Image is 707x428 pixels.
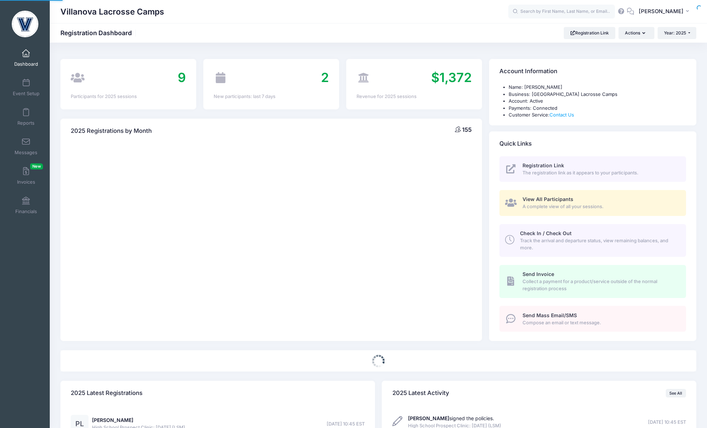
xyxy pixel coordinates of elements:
a: Registration Link The registration link as it appears to your participants. [499,156,686,182]
a: PL [71,421,89,427]
span: Collect a payment for a product/service outside of the normal registration process [523,278,678,292]
span: Send Invoice [523,271,554,277]
a: [PERSON_NAME]signed the policies. [408,415,494,421]
span: Dashboard [14,61,38,67]
a: Messages [9,134,43,159]
span: New [30,163,43,169]
button: [PERSON_NAME] [634,4,696,20]
a: Financials [9,193,43,218]
a: See All [666,389,686,397]
span: The registration link as it appears to your participants. [523,169,678,177]
span: A complete view of all your sessions. [523,203,678,210]
strong: [PERSON_NAME] [408,415,449,421]
h4: Quick Links [499,134,532,154]
span: Check In / Check Out [520,230,572,236]
h1: Villanova Lacrosse Camps [60,4,164,20]
span: [DATE] 10:45 EST [648,419,686,426]
a: [PERSON_NAME] [92,417,133,423]
button: Actions [618,27,654,39]
span: 9 [178,70,186,85]
a: InvoicesNew [9,163,43,188]
a: Registration Link [564,27,615,39]
a: Dashboard [9,45,43,70]
input: Search by First Name, Last Name, or Email... [508,5,615,19]
h1: Registration Dashboard [60,29,138,37]
a: View All Participants A complete view of all your sessions. [499,190,686,216]
span: Messages [15,150,37,156]
h4: 2025 Registrations by Month [71,121,152,141]
a: Contact Us [550,112,574,118]
span: Track the arrival and departure status, view remaining balances, and more. [520,237,678,251]
h4: 2025 Latest Activity [392,383,449,403]
li: Customer Service: [509,112,686,119]
a: Send Mass Email/SMS Compose an email or text message. [499,306,686,332]
span: $1,372 [431,70,472,85]
div: Participants for 2025 sessions [71,93,186,100]
span: [DATE] 10:45 EST [327,421,365,428]
span: Compose an email or text message. [523,319,678,326]
span: [PERSON_NAME] [639,7,684,15]
li: Business: [GEOGRAPHIC_DATA] Lacrosse Camps [509,91,686,98]
li: Payments: Connected [509,105,686,112]
span: Registration Link [523,162,564,168]
span: Reports [17,120,34,126]
span: Invoices [17,179,35,185]
span: Financials [15,208,37,215]
span: Year: 2025 [664,30,686,36]
button: Year: 2025 [658,27,696,39]
h4: 2025 Latest Registrations [71,383,143,403]
h4: Account Information [499,61,557,82]
span: 2 [321,70,329,85]
div: New participants: last 7 days [214,93,329,100]
img: Villanova Lacrosse Camps [12,11,38,37]
li: Name: [PERSON_NAME] [509,84,686,91]
span: 155 [462,126,472,133]
a: Reports [9,104,43,129]
a: Send Invoice Collect a payment for a product/service outside of the normal registration process [499,265,686,298]
span: Event Setup [13,91,39,97]
a: Check In / Check Out Track the arrival and departure status, view remaining balances, and more. [499,224,686,257]
div: Revenue for 2025 sessions [357,93,472,100]
a: Event Setup [9,75,43,100]
span: Send Mass Email/SMS [523,312,577,318]
li: Account: Active [509,98,686,105]
span: View All Participants [523,196,573,202]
